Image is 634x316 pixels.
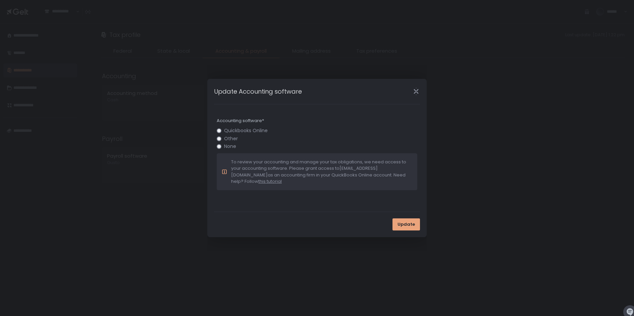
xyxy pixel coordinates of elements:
span: Update [398,221,415,227]
a: this tutorial [258,178,282,185]
div: Close [405,88,427,95]
p: To review your accounting and manage your tax obligations, we need access to your accounting soft... [231,159,412,185]
span: [EMAIL_ADDRESS][DOMAIN_NAME] [231,165,378,178]
span: Accounting software* [217,118,264,124]
button: Update [392,218,420,230]
span: Other [224,136,238,141]
span: Quickbooks Online [224,128,268,133]
input: None [217,144,221,149]
span: None [224,144,236,149]
input: Other [217,136,221,141]
input: Quickbooks Online [217,128,221,133]
h1: Update Accounting software [214,87,302,96]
